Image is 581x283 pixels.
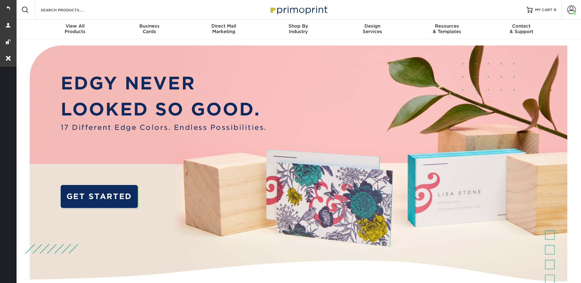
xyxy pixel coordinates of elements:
[38,20,112,39] a: View AllProducts
[484,20,559,39] a: Contact& Support
[554,8,556,12] span: 0
[410,23,484,29] span: Resources
[187,23,261,34] div: Marketing
[112,20,187,39] a: BusinessCards
[38,23,112,34] div: Products
[187,23,261,29] span: Direct Mail
[112,23,187,29] span: Business
[335,20,410,39] a: DesignServices
[261,23,335,29] span: Shop By
[38,23,112,29] span: View All
[61,96,267,122] p: LOOKED SO GOOD.
[40,6,100,13] input: SEARCH PRODUCTS.....
[410,23,484,34] div: & Templates
[484,23,559,34] div: & Support
[261,23,335,34] div: Industry
[61,185,138,208] a: GET STARTED
[268,3,329,16] img: Primoprint
[335,23,410,29] span: Design
[187,20,261,39] a: Direct MailMarketing
[335,23,410,34] div: Services
[261,20,335,39] a: Shop ByIndustry
[112,23,187,34] div: Cards
[484,23,559,29] span: Contact
[61,122,267,133] span: 17 Different Edge Colors. Endless Possibilities.
[535,7,553,13] span: MY CART
[410,20,484,39] a: Resources& Templates
[61,70,267,96] p: EDGY NEVER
